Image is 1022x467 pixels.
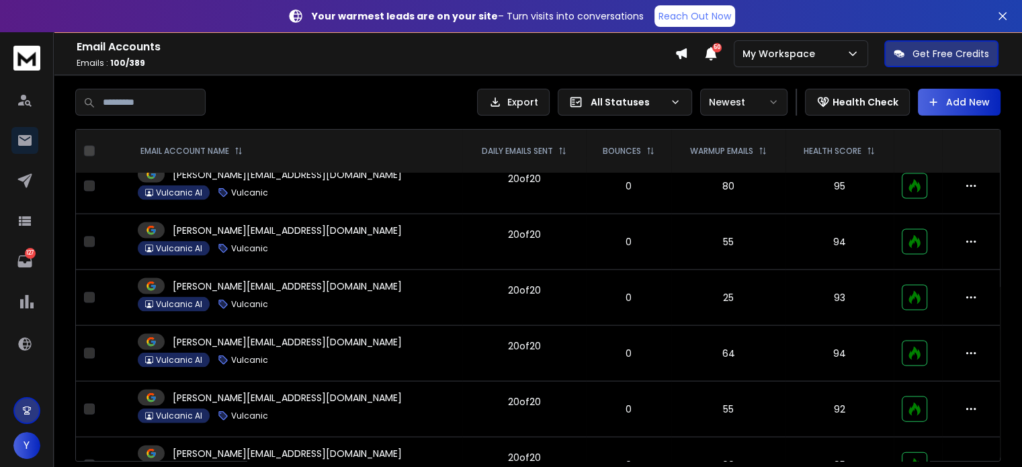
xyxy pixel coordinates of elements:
[833,95,898,109] p: Health Check
[594,291,663,304] p: 0
[13,46,40,71] img: logo
[77,58,675,69] p: Emails :
[507,451,540,464] div: 20 of 20
[785,382,894,437] td: 92
[173,224,402,237] p: [PERSON_NAME][EMAIL_ADDRESS][DOMAIN_NAME]
[477,89,550,116] button: Export
[507,395,540,409] div: 20 of 20
[482,146,553,157] p: DAILY EMAILS SENT
[507,228,540,241] div: 20 of 20
[173,391,402,405] p: [PERSON_NAME][EMAIL_ADDRESS][DOMAIN_NAME]
[11,248,38,275] a: 127
[140,146,243,157] div: EMAIL ACCOUNT NAME
[603,146,641,157] p: BOUNCES
[594,235,663,249] p: 0
[654,5,735,27] a: Reach Out Now
[912,47,989,60] p: Get Free Credits
[77,39,675,55] h1: Email Accounts
[312,9,644,23] p: – Turn visits into conversations
[594,179,663,193] p: 0
[231,411,268,421] p: Vulcanic
[156,187,202,198] p: Vulcanic AI
[804,146,861,157] p: HEALTH SCORE
[671,326,785,382] td: 64
[231,355,268,366] p: Vulcanic
[591,95,665,109] p: All Statuses
[173,447,402,460] p: [PERSON_NAME][EMAIL_ADDRESS][DOMAIN_NAME]
[156,355,202,366] p: Vulcanic AI
[173,335,402,349] p: [PERSON_NAME][EMAIL_ADDRESS][DOMAIN_NAME]
[742,47,820,60] p: My Workspace
[594,402,663,416] p: 0
[312,9,498,23] strong: Your warmest leads are on your site
[507,172,540,185] div: 20 of 20
[507,339,540,353] div: 20 of 20
[658,9,731,23] p: Reach Out Now
[785,326,894,382] td: 94
[785,214,894,270] td: 94
[700,89,787,116] button: Newest
[712,43,722,52] span: 50
[671,159,785,214] td: 80
[594,347,663,360] p: 0
[156,299,202,310] p: Vulcanic AI
[671,270,785,326] td: 25
[671,214,785,270] td: 55
[173,168,402,181] p: [PERSON_NAME][EMAIL_ADDRESS][DOMAIN_NAME]
[785,159,894,214] td: 95
[805,89,910,116] button: Health Check
[231,299,268,310] p: Vulcanic
[231,187,268,198] p: Vulcanic
[25,248,36,259] p: 127
[884,40,998,67] button: Get Free Credits
[13,432,40,459] button: Y
[690,146,753,157] p: WARMUP EMAILS
[173,280,402,293] p: [PERSON_NAME][EMAIL_ADDRESS][DOMAIN_NAME]
[785,270,894,326] td: 93
[110,57,145,69] span: 100 / 389
[156,411,202,421] p: Vulcanic AI
[231,243,268,254] p: Vulcanic
[918,89,1000,116] button: Add New
[507,284,540,297] div: 20 of 20
[671,382,785,437] td: 55
[156,243,202,254] p: Vulcanic AI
